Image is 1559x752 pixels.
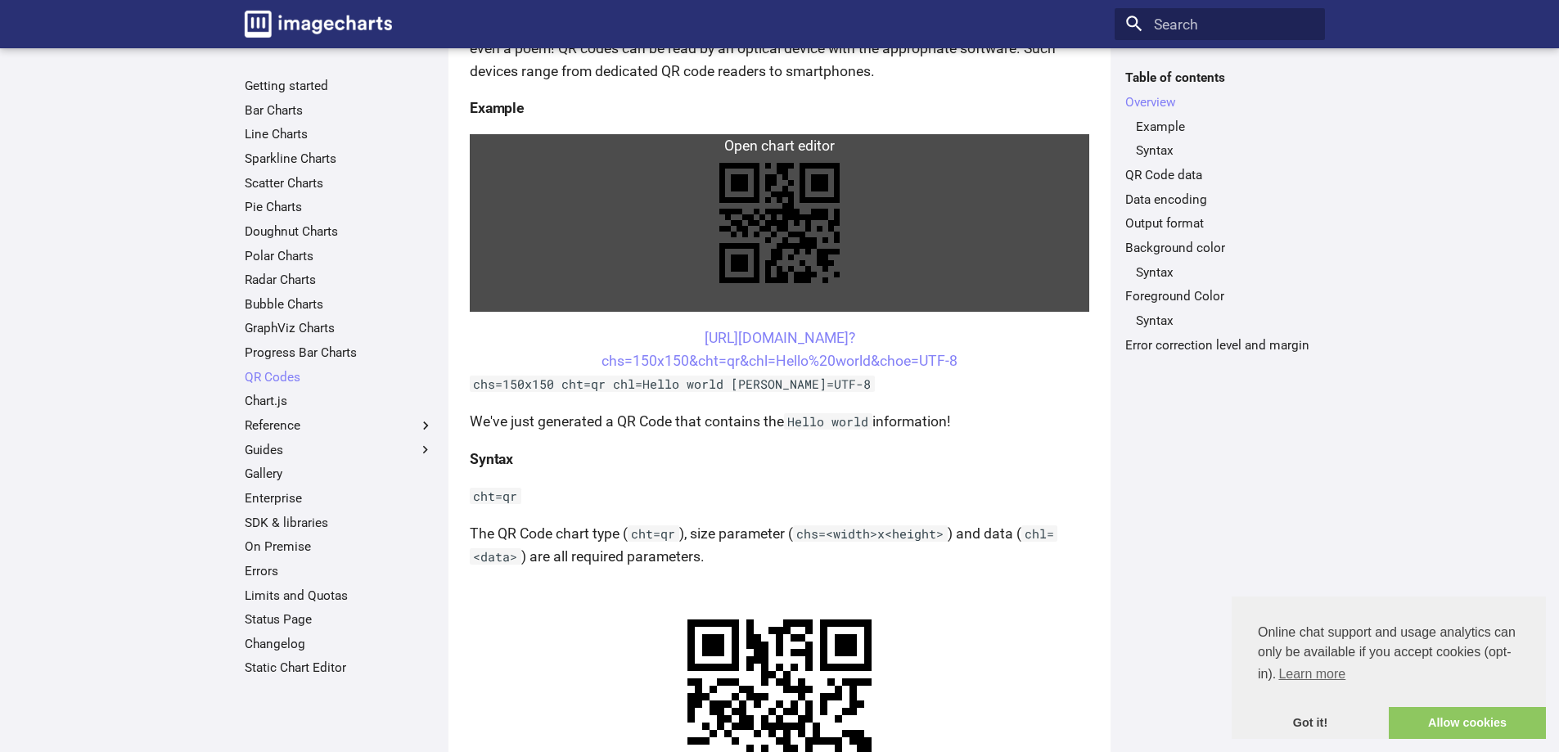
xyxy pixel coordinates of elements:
p: The QR Code chart type ( ), size parameter ( ) and data ( ) are all required parameters. [470,522,1089,568]
a: Pie Charts [245,199,434,215]
a: Error correction level and margin [1125,337,1314,353]
input: Search [1115,8,1325,41]
a: Image-Charts documentation [237,3,399,44]
a: learn more about cookies [1276,662,1348,687]
a: Gallery [245,466,434,482]
code: cht=qr [628,525,679,542]
a: Status Page [245,611,434,628]
label: Guides [245,442,434,458]
a: Output format [1125,215,1314,232]
a: Foreground Color [1125,288,1314,304]
h4: Example [470,97,1089,119]
h4: Syntax [470,448,1089,471]
a: Syntax [1136,142,1314,159]
a: Errors [245,563,434,579]
a: Chart.js [245,393,434,409]
a: On Premise [245,538,434,555]
code: Hello world [784,413,872,430]
a: Overview [1125,94,1314,110]
a: SDK & libraries [245,515,434,531]
a: Data encoding [1125,191,1314,208]
a: Line Charts [245,126,434,142]
a: Getting started [245,78,434,94]
a: Scatter Charts [245,175,434,191]
a: Bar Charts [245,102,434,119]
nav: Overview [1125,119,1314,160]
a: Radar Charts [245,272,434,288]
a: Syntax [1136,264,1314,281]
a: Progress Bar Charts [245,344,434,361]
p: We've just generated a QR Code that contains the information! [470,410,1089,433]
label: Table of contents [1115,70,1325,86]
nav: Foreground Color [1125,313,1314,329]
a: Example [1136,119,1314,135]
a: Changelog [245,636,434,652]
a: Limits and Quotas [245,588,434,604]
a: allow cookies [1389,707,1546,740]
code: chs=150x150 cht=qr chl=Hello world [PERSON_NAME]=UTF-8 [470,376,875,392]
div: cookieconsent [1232,597,1546,739]
a: GraphViz Charts [245,320,434,336]
a: Background color [1125,240,1314,256]
a: Polar Charts [245,248,434,264]
label: Reference [245,417,434,434]
span: Online chat support and usage analytics can only be available if you accept cookies (opt-in). [1258,623,1520,687]
img: logo [245,11,392,38]
a: Bubble Charts [245,296,434,313]
code: chs=<width>x<height> [793,525,948,542]
a: dismiss cookie message [1232,707,1389,740]
a: Static Chart Editor [245,660,434,676]
code: cht=qr [470,488,521,504]
a: Doughnut Charts [245,223,434,240]
a: QR Code data [1125,167,1314,183]
a: Enterprise [245,490,434,507]
a: Sparkline Charts [245,151,434,167]
nav: Background color [1125,264,1314,281]
a: QR Codes [245,369,434,385]
a: Syntax [1136,313,1314,329]
a: [URL][DOMAIN_NAME]?chs=150x150&cht=qr&chl=Hello%20world&choe=UTF-8 [602,330,957,369]
nav: Table of contents [1115,70,1325,353]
